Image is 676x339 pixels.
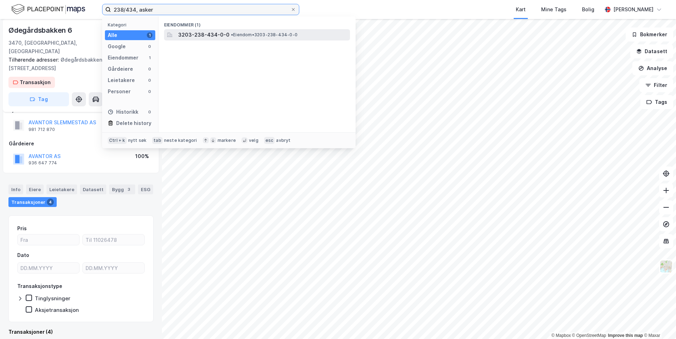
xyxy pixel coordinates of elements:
button: Tags [640,95,673,109]
div: Bygg [109,184,135,194]
div: Gårdeiere [108,65,133,73]
div: Transaksjonstype [17,282,62,290]
a: Mapbox [551,333,571,338]
div: Leietakere [46,184,77,194]
input: Til 11026478 [83,234,144,245]
div: Google [108,42,126,51]
div: markere [218,138,236,143]
div: [PERSON_NAME] [613,5,653,14]
div: 936 647 774 [29,160,57,166]
div: Eiere [26,184,44,194]
div: Info [8,184,23,194]
span: 3203-238-434-0-0 [178,31,230,39]
div: tab [152,137,163,144]
div: 1 [147,32,152,38]
div: Kart [516,5,526,14]
input: DD.MM.YYYY [18,263,79,273]
div: 981 712 870 [29,127,55,132]
input: DD.MM.YYYY [83,263,144,273]
div: Leietakere [108,76,135,84]
div: 1 [147,55,152,61]
div: Pris [17,224,27,233]
div: esc [264,137,275,144]
div: Eiendommer (1) [158,17,356,29]
div: 3470, [GEOGRAPHIC_DATA], [GEOGRAPHIC_DATA] [8,39,122,56]
div: Transaskjon [20,78,51,87]
div: Historikk [108,108,138,116]
div: avbryt [276,138,290,143]
div: Personer [108,87,131,96]
div: Tinglysninger [35,295,70,302]
div: neste kategori [164,138,197,143]
button: Bokmerker [626,27,673,42]
a: OpenStreetMap [572,333,606,338]
div: velg [249,138,258,143]
div: nytt søk [128,138,147,143]
div: Delete history [116,119,151,127]
div: Ødegårdsbakken 6 [8,25,74,36]
div: Datasett [80,184,106,194]
div: Ctrl + k [108,137,127,144]
span: • [231,32,233,37]
span: Eiendom • 3203-238-434-0-0 [231,32,298,38]
div: Transaksjoner [8,197,57,207]
div: 100% [135,152,149,161]
div: 0 [147,44,152,49]
div: Dato [17,251,29,259]
div: Aksjetransaksjon [35,307,79,313]
input: Søk på adresse, matrikkel, gårdeiere, leietakere eller personer [111,4,290,15]
img: logo.f888ab2527a4732fd821a326f86c7f29.svg [11,3,85,15]
div: 4 [47,199,54,206]
div: Bolig [582,5,594,14]
div: 0 [147,77,152,83]
div: Ødegårdsbakken 2, [STREET_ADDRESS] [8,56,148,73]
div: ESG [138,184,153,194]
div: 0 [147,89,152,94]
span: Tilhørende adresser: [8,57,61,63]
a: Improve this map [608,333,643,338]
button: Filter [639,78,673,92]
img: Z [659,260,673,273]
div: 0 [147,66,152,72]
div: Gårdeiere [9,139,153,148]
div: Kontrollprogram for chat [641,305,676,339]
div: Kategori [108,22,155,27]
div: Eiendommer [108,54,138,62]
iframe: Chat Widget [641,305,676,339]
button: Analyse [632,61,673,75]
div: 0 [147,109,152,115]
button: Datasett [630,44,673,58]
div: 3 [125,186,132,193]
div: Mine Tags [541,5,567,14]
button: Tag [8,92,69,106]
input: Fra [18,234,79,245]
div: Alle [108,31,117,39]
div: Transaksjoner (4) [8,328,154,336]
